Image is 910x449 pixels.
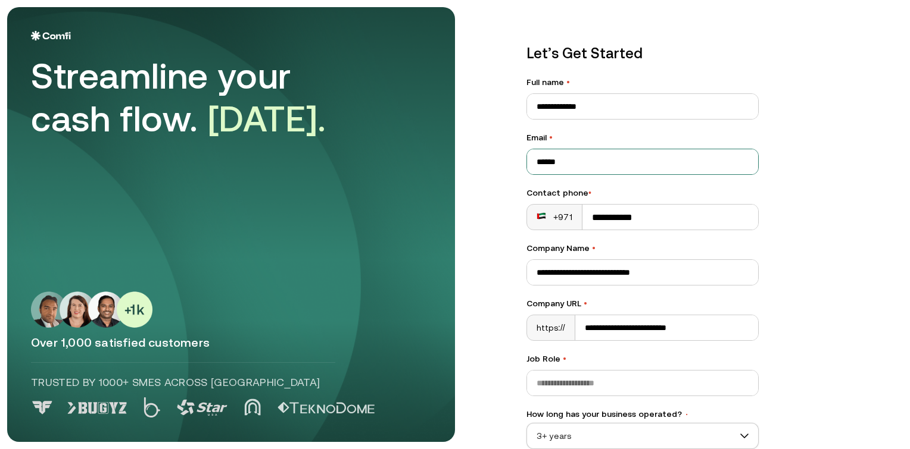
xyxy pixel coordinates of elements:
[208,98,326,139] span: [DATE].
[563,354,566,363] span: •
[526,242,759,255] label: Company Name
[526,353,759,365] label: Job Role
[244,398,261,416] img: Logo 4
[278,402,375,414] img: Logo 5
[144,397,160,417] img: Logo 2
[549,133,553,142] span: •
[526,408,759,420] label: How long has your business operated?
[527,315,575,340] div: https://
[588,188,591,197] span: •
[537,211,572,223] div: +971
[67,402,127,414] img: Logo 1
[526,43,759,64] p: Let’s Get Started
[526,131,759,144] label: Email
[31,335,431,350] p: Over 1,000 satisfied customers
[31,375,335,390] p: Trusted by 1000+ SMEs across [GEOGRAPHIC_DATA]
[592,243,596,253] span: •
[31,55,364,140] div: Streamline your cash flow.
[684,410,689,419] span: •
[526,76,759,89] label: Full name
[31,401,54,415] img: Logo 0
[31,31,71,40] img: Logo
[526,297,759,310] label: Company URL
[566,77,570,87] span: •
[527,427,758,445] span: 3+ years
[526,187,759,199] div: Contact phone
[177,400,227,416] img: Logo 3
[584,299,587,308] span: •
